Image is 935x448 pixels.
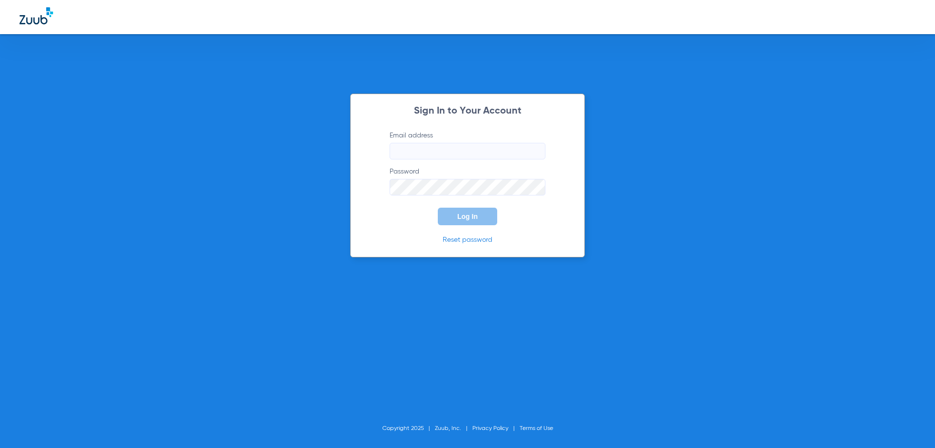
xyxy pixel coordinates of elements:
li: Zuub, Inc. [435,424,472,433]
li: Copyright 2025 [382,424,435,433]
h2: Sign In to Your Account [375,106,560,116]
a: Privacy Policy [472,426,508,431]
button: Log In [438,208,497,225]
span: Log In [457,213,478,220]
img: Zuub Logo [19,7,53,24]
input: Password [390,179,545,195]
label: Password [390,167,545,195]
label: Email address [390,131,545,159]
a: Reset password [443,236,492,243]
input: Email address [390,143,545,159]
iframe: Chat Widget [886,401,935,448]
a: Terms of Use [520,426,553,431]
